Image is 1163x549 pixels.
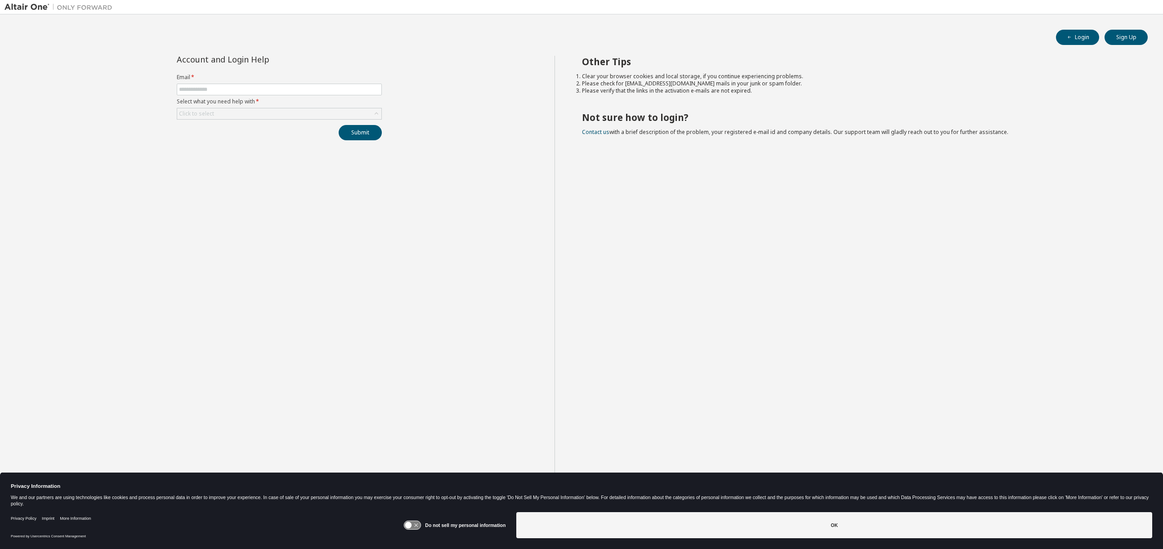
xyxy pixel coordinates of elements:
[177,108,381,119] div: Click to select
[582,87,1132,94] li: Please verify that the links in the activation e-mails are not expired.
[1105,30,1148,45] button: Sign Up
[582,80,1132,87] li: Please check for [EMAIL_ADDRESS][DOMAIN_NAME] mails in your junk or spam folder.
[177,74,382,81] label: Email
[582,112,1132,123] h2: Not sure how to login?
[177,98,382,105] label: Select what you need help with
[582,128,609,136] a: Contact us
[177,56,341,63] div: Account and Login Help
[582,56,1132,67] h2: Other Tips
[179,110,214,117] div: Click to select
[582,73,1132,80] li: Clear your browser cookies and local storage, if you continue experiencing problems.
[582,128,1008,136] span: with a brief description of the problem, your registered e-mail id and company details. Our suppo...
[1056,30,1099,45] button: Login
[339,125,382,140] button: Submit
[4,3,117,12] img: Altair One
